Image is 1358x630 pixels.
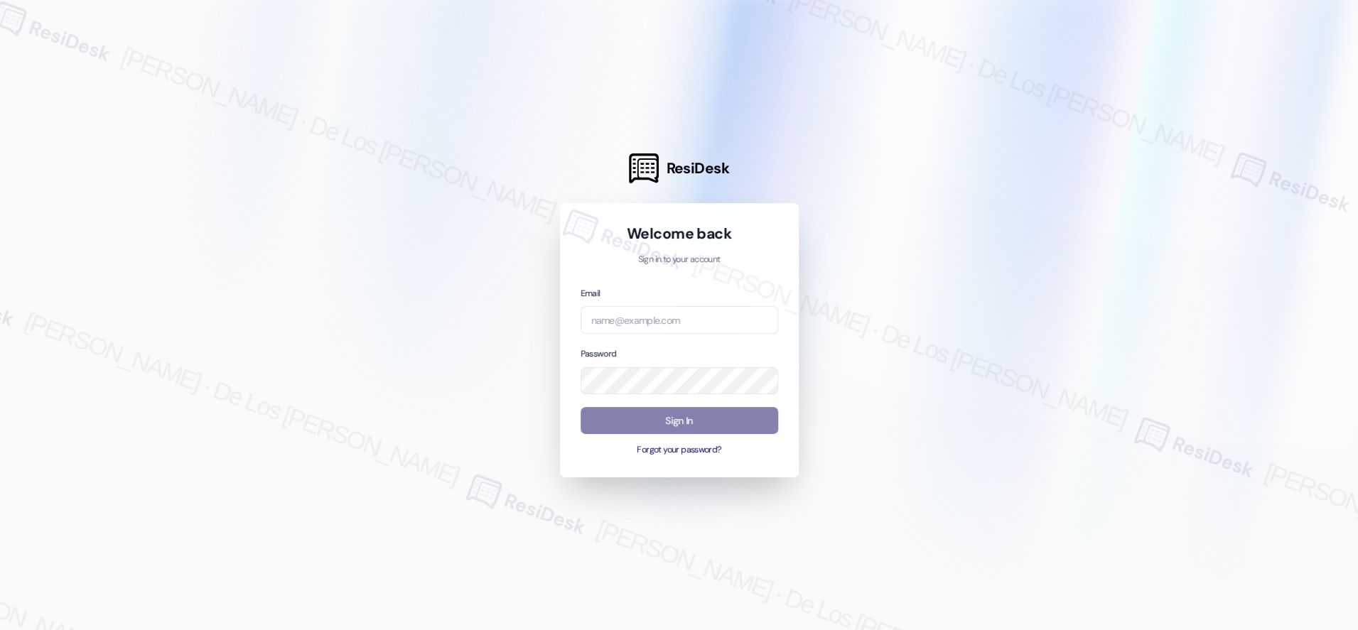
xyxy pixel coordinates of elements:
[581,444,778,457] button: Forgot your password?
[581,224,778,244] h1: Welcome back
[581,254,778,266] p: Sign in to your account
[581,407,778,435] button: Sign In
[629,153,659,183] img: ResiDesk Logo
[581,306,778,334] input: name@example.com
[581,288,600,299] label: Email
[666,158,729,178] span: ResiDesk
[581,348,617,359] label: Password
